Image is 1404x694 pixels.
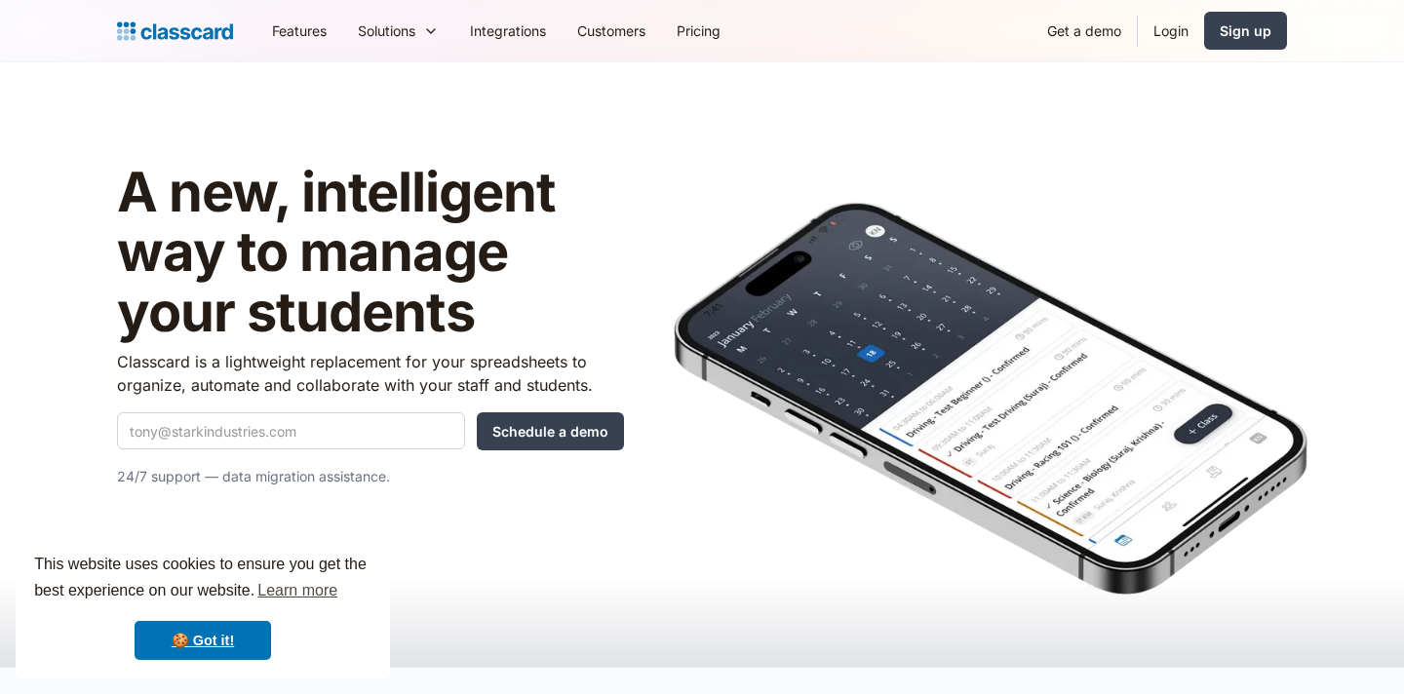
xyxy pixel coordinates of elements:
[117,163,624,343] h1: A new, intelligent way to manage your students
[1204,12,1287,50] a: Sign up
[117,18,233,45] a: Logo
[34,553,371,605] span: This website uses cookies to ensure you get the best experience on our website.
[117,412,465,449] input: tony@starkindustries.com
[477,412,624,450] input: Schedule a demo
[1220,20,1271,41] div: Sign up
[117,412,624,450] form: Quick Demo Form
[254,576,340,605] a: learn more about cookies
[358,20,415,41] div: Solutions
[1138,9,1204,53] a: Login
[256,9,342,53] a: Features
[342,9,454,53] div: Solutions
[454,9,562,53] a: Integrations
[117,465,624,488] p: 24/7 support — data migration assistance.
[135,621,271,660] a: dismiss cookie message
[16,534,390,678] div: cookieconsent
[661,9,736,53] a: Pricing
[1032,9,1137,53] a: Get a demo
[562,9,661,53] a: Customers
[117,350,624,397] p: Classcard is a lightweight replacement for your spreadsheets to organize, automate and collaborat...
